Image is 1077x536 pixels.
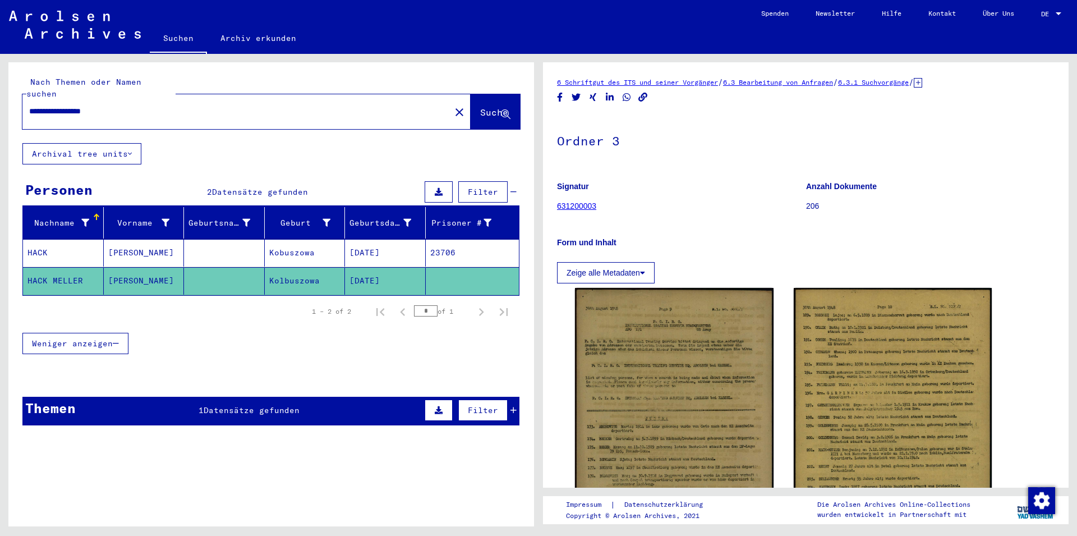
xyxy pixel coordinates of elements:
img: Arolsen_neg.svg [9,11,141,39]
a: 6.3 Bearbeitung von Anfragen [723,78,833,86]
span: Suche [480,107,508,118]
a: 6 Schriftgut des ITS und seiner Vorgänger [557,78,718,86]
div: Vorname [108,217,170,229]
div: Geburt‏ [269,214,345,232]
mat-cell: [PERSON_NAME] [104,239,185,267]
div: 1 – 2 of 2 [312,306,351,317]
div: Geburtsname [188,217,250,229]
button: Next page [470,300,493,323]
button: Copy link [637,90,649,104]
span: Datensätze gefunden [204,405,300,415]
mat-header-cell: Nachname [23,207,104,239]
img: Zustimmung ändern [1028,487,1055,514]
button: First page [369,300,392,323]
div: Themen [25,398,76,418]
mat-header-cell: Geburtsdatum [345,207,426,239]
div: Vorname [108,214,184,232]
span: Datensätze gefunden [212,187,308,197]
div: Geburtsname [188,214,264,232]
mat-cell: HACK MELLER [23,267,104,295]
mat-header-cell: Geburtsname [184,207,265,239]
mat-cell: [DATE] [345,239,426,267]
button: Share on LinkedIn [604,90,616,104]
div: Prisoner # [430,214,506,232]
span: / [909,77,914,87]
mat-label: Nach Themen oder Namen suchen [26,77,141,99]
a: Suchen [150,25,207,54]
a: Datenschutzerklärung [615,499,716,511]
b: Signatur [557,182,589,191]
p: wurden entwickelt in Partnerschaft mit [817,510,970,520]
span: DE [1041,10,1053,18]
a: 6.3.1 Suchvorgänge [838,78,909,86]
b: Anzahl Dokumente [806,182,877,191]
div: | [566,499,716,511]
span: / [718,77,723,87]
mat-cell: Kolbuszowa [265,267,346,295]
button: Share on Xing [587,90,599,104]
span: Filter [468,187,498,197]
span: Filter [468,405,498,415]
div: Geburtsdatum [349,217,411,229]
a: Archiv erkunden [207,25,310,52]
p: Copyright © Arolsen Archives, 2021 [566,511,716,521]
button: Zeige alle Metadaten [557,262,655,283]
button: Filter [458,400,508,421]
mat-cell: [DATE] [345,267,426,295]
mat-cell: [PERSON_NAME] [104,267,185,295]
button: Clear [448,100,471,123]
button: Filter [458,181,508,203]
mat-header-cell: Vorname [104,207,185,239]
p: 206 [806,200,1055,212]
div: Prisoner # [430,217,492,229]
span: 2 [207,187,212,197]
div: Nachname [27,217,89,229]
div: Geburt‏ [269,217,331,229]
button: Weniger anzeigen [22,333,128,354]
div: of 1 [414,306,470,317]
mat-cell: Kobuszowa [265,239,346,267]
a: 631200003 [557,201,596,210]
div: Geburtsdatum [349,214,425,232]
mat-header-cell: Prisoner # [426,207,519,239]
button: Suche [471,94,520,129]
button: Previous page [392,300,414,323]
button: Share on Twitter [570,90,582,104]
mat-icon: close [453,106,466,119]
mat-header-cell: Geburt‏ [265,207,346,239]
mat-cell: HACK [23,239,104,267]
mat-cell: 23706 [426,239,519,267]
button: Last page [493,300,515,323]
span: / [833,77,838,87]
b: Form und Inhalt [557,238,616,247]
button: Archival tree units [22,143,141,164]
button: Share on Facebook [554,90,566,104]
img: yv_logo.png [1015,496,1057,524]
h1: Ordner 3 [557,115,1055,164]
button: Share on WhatsApp [621,90,633,104]
a: Impressum [566,499,610,511]
span: 1 [199,405,204,415]
span: Weniger anzeigen [32,338,113,349]
div: Nachname [27,214,103,232]
p: Die Arolsen Archives Online-Collections [817,500,970,510]
div: Personen [25,180,93,200]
